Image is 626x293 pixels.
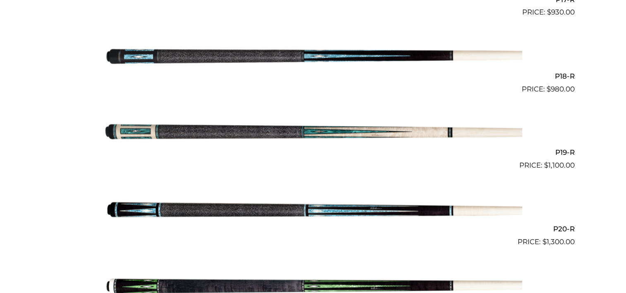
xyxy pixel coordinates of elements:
span: $ [547,84,551,93]
a: P18-R $980.00 [52,21,575,94]
span: $ [544,161,548,169]
img: P19-R [104,98,522,167]
a: P20-R $1,300.00 [52,174,575,247]
img: P20-R [104,174,522,243]
span: $ [547,8,551,16]
h2: P20-R [52,221,575,236]
bdi: 930.00 [547,8,575,16]
a: P19-R $1,100.00 [52,98,575,171]
h2: P19-R [52,144,575,160]
img: P18-R [104,21,522,91]
h2: P18-R [52,68,575,83]
span: $ [542,237,547,245]
bdi: 980.00 [547,84,575,93]
bdi: 1,100.00 [544,161,575,169]
bdi: 1,300.00 [542,237,575,245]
